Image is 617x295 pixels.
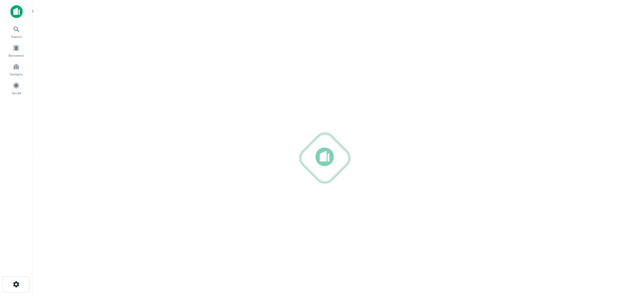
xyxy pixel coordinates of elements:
a: Saved [2,79,30,97]
a: Borrowers [2,42,30,59]
a: Search [2,23,30,40]
img: capitalize-icon.png [10,5,23,18]
span: Saved [12,90,21,96]
span: Search [11,34,22,39]
span: Contacts [10,72,23,77]
span: Borrowers [8,53,24,58]
iframe: Chat Widget [585,243,617,274]
a: Contacts [2,61,30,78]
